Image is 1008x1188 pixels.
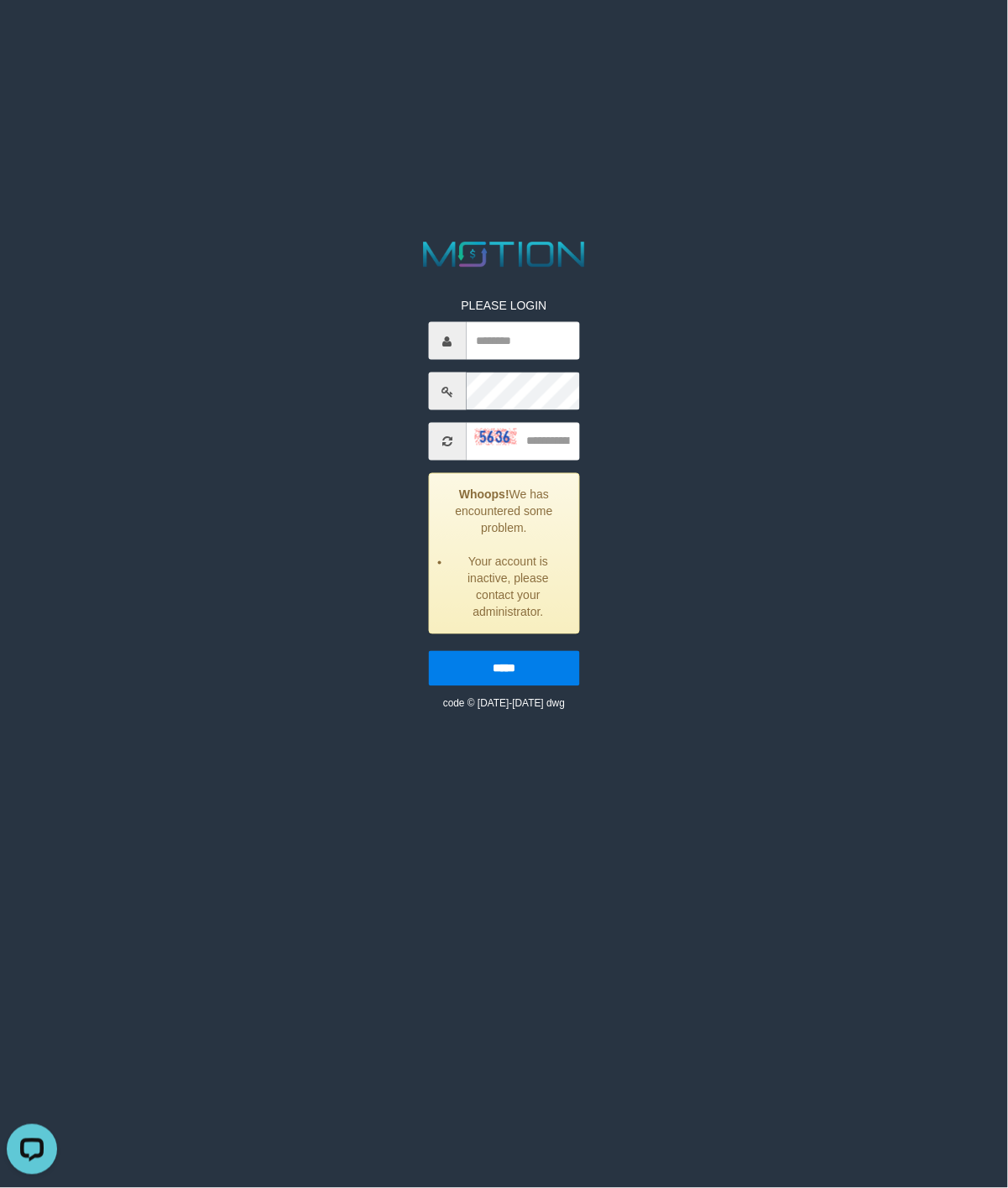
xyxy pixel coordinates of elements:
p: PLEASE LOGIN [428,297,579,314]
li: Your account is inactive, please contact your administrator. [450,554,566,621]
button: Open LiveChat chat widget [7,7,57,57]
strong: Whoops! [459,488,509,502]
img: captcha [474,428,516,445]
small: code © [DATE]-[DATE] dwg [443,698,565,710]
img: MOTION_logo.png [415,237,592,272]
div: We has encountered some problem. [428,473,579,634]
